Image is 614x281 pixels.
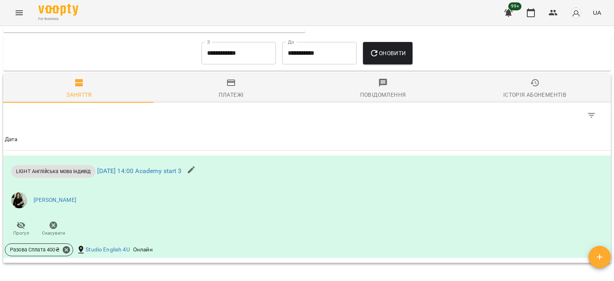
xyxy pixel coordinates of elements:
span: Прогул [13,230,29,237]
button: Фільтр [582,106,601,125]
a: Studio English 4U [86,246,130,254]
span: 99+ [508,2,522,10]
div: Історія абонементів [503,90,566,100]
div: Table Toolbar [3,103,611,128]
img: e6ac3fbe4f62318fbf8cf54f93382310.jpg [11,192,27,208]
span: LIGHT Англійська мова індивід [11,167,96,175]
a: [PERSON_NAME] [34,196,76,204]
div: Дата [5,135,18,144]
span: Оновити [369,48,406,58]
div: Sort [5,135,18,144]
div: Повідомлення [360,90,406,100]
span: UA [593,8,601,17]
button: Скасувати [37,218,70,240]
div: Платежі [219,90,244,100]
div: Заняття [66,90,92,100]
button: Оновити [363,42,412,64]
span: Разова Сплата 400 ₴ [5,246,64,253]
span: For Business [38,16,78,22]
button: UA [590,5,604,20]
img: Voopty Logo [38,4,78,16]
div: Разова Сплата 400₴ [5,243,73,256]
img: avatar_s.png [570,7,582,18]
button: Прогул [5,218,37,240]
button: Menu [10,3,29,22]
span: Дата [5,135,609,144]
div: Онлайн [132,244,154,255]
a: [DATE] 14:00 Academy start 3 [97,167,181,175]
span: Скасувати [42,230,65,237]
